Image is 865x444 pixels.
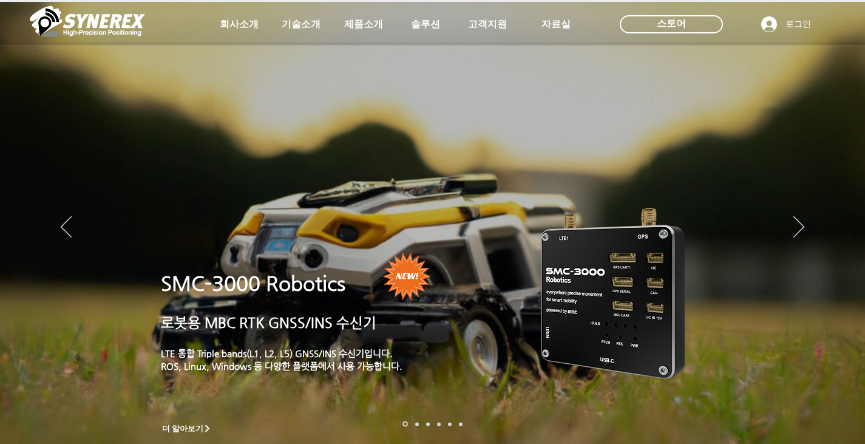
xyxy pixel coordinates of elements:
[344,18,383,31] span: 제품소개
[620,15,723,33] div: 스토어
[271,12,331,36] a: 기술소개
[753,13,819,36] button: 로그인
[541,18,571,31] span: 자료실
[781,18,815,30] span: 로그인
[282,18,321,31] span: 기술소개
[411,18,440,31] span: 솔루션
[209,12,270,36] a: 회사소개
[459,422,463,426] a: 정밀농업
[220,18,259,31] span: 회사소개
[161,315,376,330] a: 로봇용 MBC RTK GNSS/INS 수신기
[399,422,466,427] nav: 슬라이드
[793,216,804,239] button: 다음
[395,12,456,36] a: 솔루션
[157,421,217,436] a: 더 알아보기
[333,12,394,36] a: 제품소개
[402,422,408,427] a: 로봇- SMC 2000
[524,190,703,394] img: KakaoTalk_20241224_155801212.png
[426,422,430,426] a: 측량 IoT
[457,12,518,36] a: 고객지원
[162,423,204,434] span: 더 알아보기
[161,361,402,371] a: ROS, Linux, Windows 등 다양한 플랫폼에서 사용 가능합니다.
[468,18,507,31] span: 고객지원
[415,422,419,426] a: 드론 8 - SMC 2000
[437,422,441,426] a: 자율주행
[61,216,72,239] button: 이전
[161,348,393,358] a: LTE 통합 Triple bands(L1, L2, L5) GNSS/INS 수신기입니다.
[30,3,145,39] img: 씨너렉스_White_simbol_대지 1.png
[657,17,686,30] span: 스토어
[448,422,452,426] a: 로봇
[526,12,586,36] a: 자료실
[161,272,345,295] a: SMC-3000 Robotics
